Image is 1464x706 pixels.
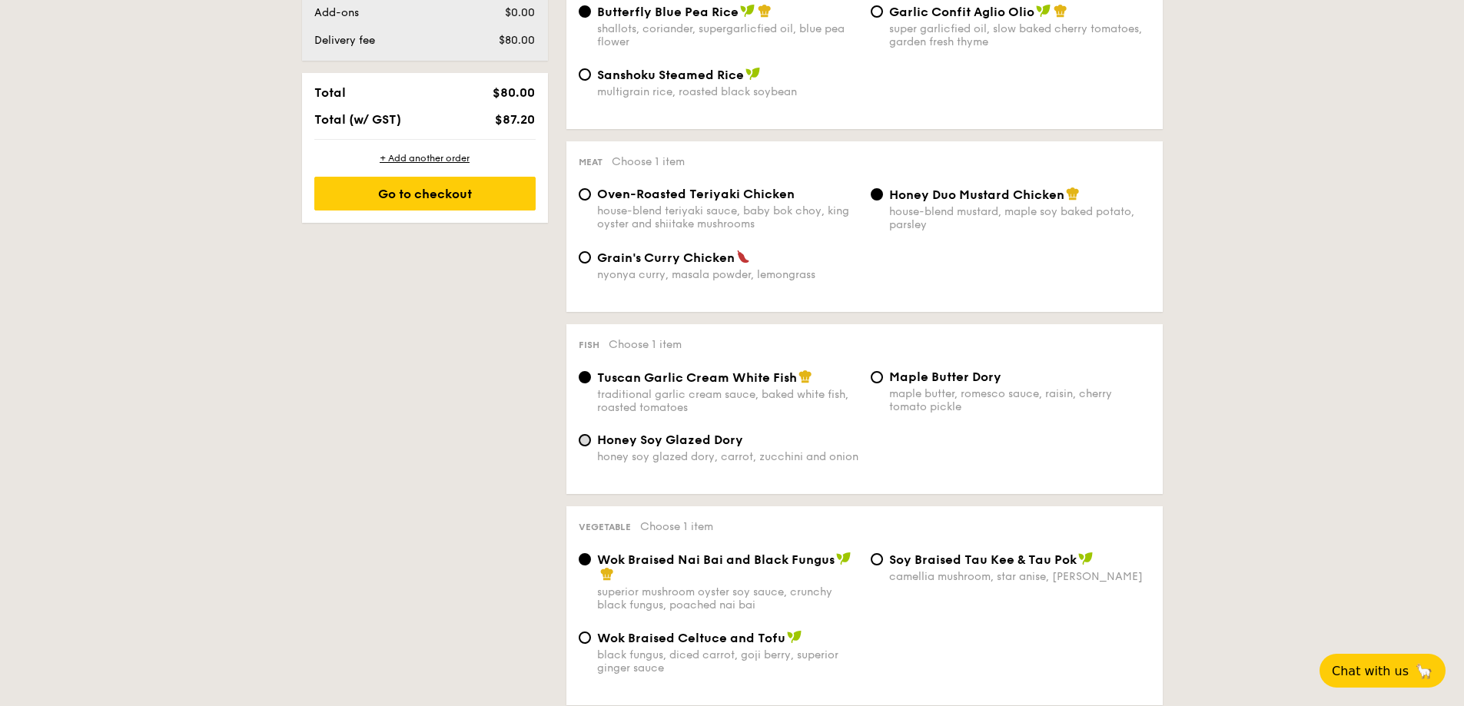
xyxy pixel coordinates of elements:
input: Maple Butter Dorymaple butter, romesco sauce, raisin, cherry tomato pickle [871,371,883,383]
span: Vegetable [579,522,631,532]
span: $87.20 [495,112,535,127]
input: Tuscan Garlic Cream White Fishtraditional garlic cream sauce, baked white fish, roasted tomatoes [579,371,591,383]
img: icon-chef-hat.a58ddaea.svg [758,4,772,18]
img: icon-vegan.f8ff3823.svg [1078,552,1094,565]
span: $80.00 [493,85,535,100]
div: camellia mushroom, star anise, [PERSON_NAME] [889,570,1150,583]
span: Chat with us [1332,664,1409,678]
div: traditional garlic cream sauce, baked white fish, roasted tomatoes [597,388,858,414]
img: icon-vegan.f8ff3823.svg [745,67,761,81]
span: Delivery fee [314,34,375,47]
span: Choose 1 item [609,338,682,351]
img: icon-chef-hat.a58ddaea.svg [798,370,812,383]
input: Butterfly Blue Pea Riceshallots, coriander, supergarlicfied oil, blue pea flower [579,5,591,18]
span: Wok Braised Celtuce and Tofu [597,631,785,645]
span: Butterfly Blue Pea Rice [597,5,739,19]
span: Oven-Roasted Teriyaki Chicken [597,187,795,201]
img: icon-chef-hat.a58ddaea.svg [1054,4,1067,18]
div: shallots, coriander, supergarlicfied oil, blue pea flower [597,22,858,48]
div: nyonya curry, masala powder, lemongrass [597,268,858,281]
span: Honey Soy Glazed Dory [597,433,743,447]
div: maple butter, romesco sauce, raisin, cherry tomato pickle [889,387,1150,413]
img: icon-vegan.f8ff3823.svg [740,4,755,18]
img: icon-vegan.f8ff3823.svg [836,552,852,565]
img: icon-vegan.f8ff3823.svg [1036,4,1051,18]
div: superior mushroom oyster soy sauce, crunchy black fungus, poached nai bai [597,585,858,612]
input: Oven-Roasted Teriyaki Chickenhouse-blend teriyaki sauce, baby bok choy, king oyster and shiitake ... [579,188,591,201]
input: Sanshoku Steamed Ricemultigrain rice, roasted black soybean [579,68,591,81]
img: icon-spicy.37a8142b.svg [736,250,750,264]
span: Choose 1 item [640,520,713,533]
div: Go to checkout [314,177,536,210]
span: Sanshoku Steamed Rice [597,68,744,82]
span: Choose 1 item [612,155,685,168]
span: Total (w/ GST) [314,112,401,127]
span: ⁠Soy Braised Tau Kee & Tau Pok [889,552,1077,567]
span: Maple Butter Dory [889,370,1001,384]
span: Wok Braised Nai Bai and Black Fungus [597,552,835,567]
span: Fish [579,340,599,350]
div: house-blend teriyaki sauce, baby bok choy, king oyster and shiitake mushrooms [597,204,858,230]
span: Meat [579,157,603,167]
img: icon-vegan.f8ff3823.svg [787,630,802,644]
span: Honey Duo Mustard Chicken [889,187,1064,202]
img: icon-chef-hat.a58ddaea.svg [1066,187,1080,201]
span: 🦙 [1415,662,1433,680]
input: Wok Braised Celtuce and Tofublack fungus, diced carrot, goji berry, superior ginger sauce [579,631,591,644]
input: Honey Soy Glazed Doryhoney soy glazed dory, carrot, zucchini and onion [579,434,591,446]
input: Wok Braised Nai Bai and Black Fungussuperior mushroom oyster soy sauce, crunchy black fungus, poa... [579,553,591,565]
input: Garlic Confit Aglio Oliosuper garlicfied oil, slow baked cherry tomatoes, garden fresh thyme [871,5,883,18]
div: honey soy glazed dory, carrot, zucchini and onion [597,450,858,463]
span: Tuscan Garlic Cream White Fish [597,370,797,385]
img: icon-chef-hat.a58ddaea.svg [600,567,614,581]
span: $0.00 [505,6,535,19]
input: Honey Duo Mustard Chickenhouse-blend mustard, maple soy baked potato, parsley [871,188,883,201]
input: Grain's Curry Chickennyonya curry, masala powder, lemongrass [579,251,591,264]
div: house-blend mustard, maple soy baked potato, parsley [889,205,1150,231]
span: Add-ons [314,6,359,19]
span: Total [314,85,346,100]
div: super garlicfied oil, slow baked cherry tomatoes, garden fresh thyme [889,22,1150,48]
div: + Add another order [314,152,536,164]
div: multigrain rice, roasted black soybean [597,85,858,98]
input: ⁠Soy Braised Tau Kee & Tau Pokcamellia mushroom, star anise, [PERSON_NAME] [871,553,883,565]
button: Chat with us🦙 [1320,654,1446,688]
span: Garlic Confit Aglio Olio [889,5,1034,19]
span: Grain's Curry Chicken [597,250,735,265]
span: $80.00 [499,34,535,47]
div: black fungus, diced carrot, goji berry, superior ginger sauce [597,648,858,675]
